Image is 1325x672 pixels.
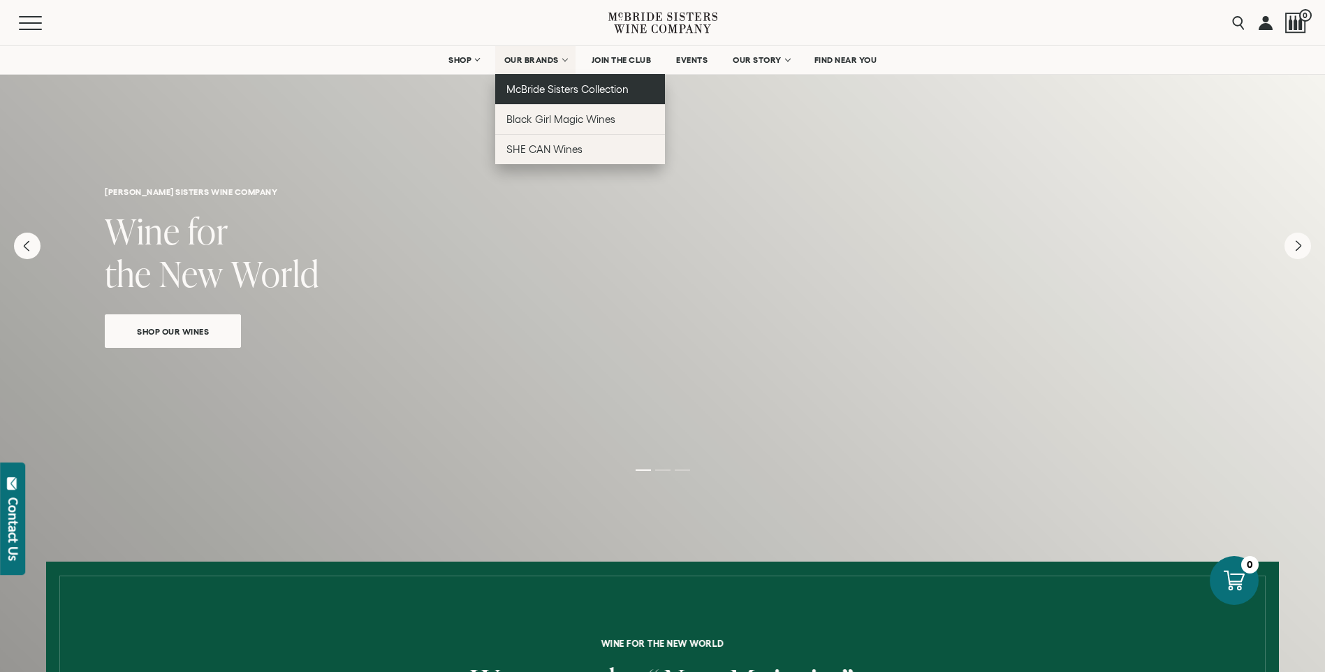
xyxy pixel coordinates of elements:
span: World [231,249,319,298]
a: JOIN THE CLUB [583,46,661,74]
a: Black Girl Magic Wines [495,104,665,134]
span: FIND NEAR YOU [814,55,877,65]
span: 0 [1299,9,1312,22]
span: the [105,249,152,298]
span: for [188,207,228,255]
a: Shop Our Wines [105,314,241,348]
a: OUR BRANDS [495,46,576,74]
a: SHE CAN Wines [495,134,665,164]
span: SHE CAN Wines [506,143,583,155]
span: OUR STORY [733,55,782,65]
a: OUR STORY [724,46,798,74]
span: EVENTS [676,55,708,65]
span: Black Girl Magic Wines [506,113,615,125]
span: SHOP [448,55,472,65]
span: Wine [105,207,180,255]
h6: Wine for the new world [152,638,1172,648]
li: Page dot 3 [675,469,690,471]
span: Shop Our Wines [112,323,233,339]
a: EVENTS [667,46,717,74]
h6: [PERSON_NAME] sisters wine company [105,187,1220,196]
li: Page dot 2 [655,469,671,471]
span: New [159,249,224,298]
button: Mobile Menu Trigger [19,16,69,30]
button: Next [1284,233,1311,259]
a: McBride Sisters Collection [495,74,665,104]
a: FIND NEAR YOU [805,46,886,74]
div: 0 [1241,556,1259,574]
a: SHOP [439,46,488,74]
li: Page dot 1 [636,469,651,471]
span: McBride Sisters Collection [506,83,629,95]
button: Previous [14,233,41,259]
span: JOIN THE CLUB [592,55,652,65]
div: Contact Us [6,497,20,561]
span: OUR BRANDS [504,55,559,65]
